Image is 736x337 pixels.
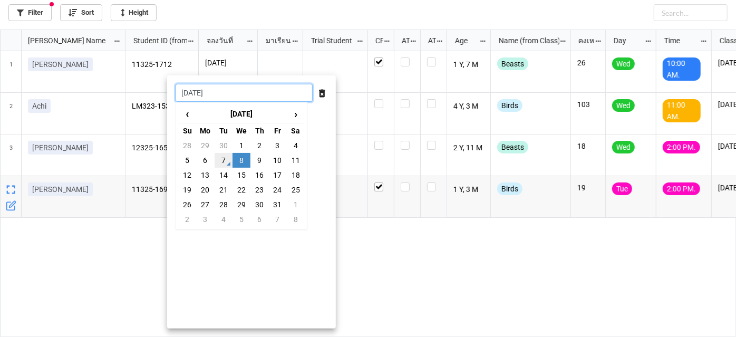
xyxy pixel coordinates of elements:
td: 17 [268,168,286,182]
td: 30 [215,138,233,153]
td: 20 [196,182,214,197]
th: Su [178,123,196,138]
td: 13 [196,168,214,182]
td: 9 [250,153,268,168]
td: 7 [268,212,286,227]
td: 19 [178,182,196,197]
td: 28 [215,197,233,212]
td: 2 [178,212,196,227]
td: 24 [268,182,286,197]
td: 6 [196,153,214,168]
th: [DATE] [196,105,286,124]
td: 3 [196,212,214,227]
td: 8 [233,153,250,168]
td: 25 [287,182,305,197]
td: 8 [287,212,305,227]
td: 16 [250,168,268,182]
td: 4 [287,138,305,153]
th: Mo [196,123,214,138]
span: › [287,105,304,123]
td: 4 [215,212,233,227]
td: 15 [233,168,250,182]
td: 14 [215,168,233,182]
td: 3 [268,138,286,153]
td: 27 [196,197,214,212]
td: 29 [196,138,214,153]
td: 26 [178,197,196,212]
td: 21 [215,182,233,197]
th: Tu [215,123,233,138]
input: Date [176,84,313,102]
span: ‹ [179,105,196,123]
td: 12 [178,168,196,182]
td: 22 [233,182,250,197]
td: 29 [233,197,250,212]
td: 28 [178,138,196,153]
td: 10 [268,153,286,168]
td: 6 [250,212,268,227]
td: 30 [250,197,268,212]
td: 11 [287,153,305,168]
td: 7 [215,153,233,168]
td: 2 [250,138,268,153]
td: 18 [287,168,305,182]
td: 1 [287,197,305,212]
th: We [233,123,250,138]
td: 5 [233,212,250,227]
td: 31 [268,197,286,212]
td: 5 [178,153,196,168]
th: Th [250,123,268,138]
td: 23 [250,182,268,197]
td: 1 [233,138,250,153]
th: Sa [287,123,305,138]
th: Fr [268,123,286,138]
